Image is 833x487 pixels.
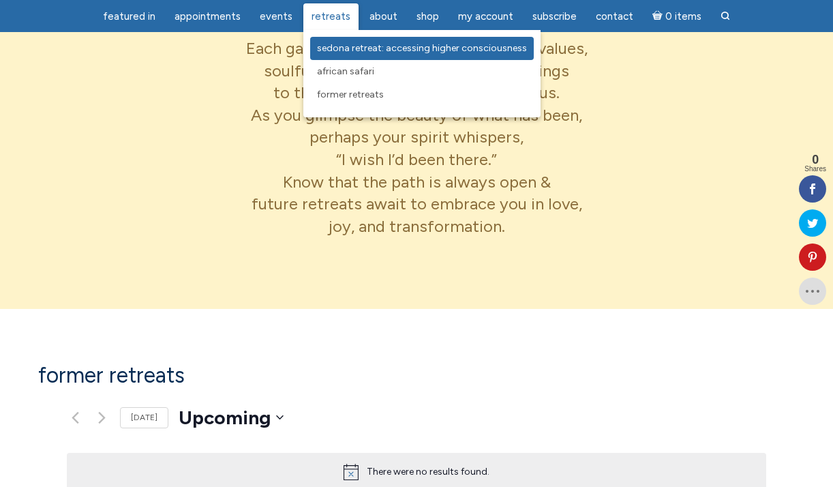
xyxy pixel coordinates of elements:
[179,404,284,432] button: Upcoming
[369,10,397,23] span: About
[317,42,527,54] span: Sedona Retreat: Accessing Higher Consciousness
[367,464,489,480] div: There were no results found.
[458,10,513,23] span: My Account
[408,3,447,30] a: Shop
[804,153,826,166] span: 0
[309,127,524,147] span: perhaps your spirit whispers,
[652,10,665,23] i: Cart
[532,10,577,23] span: Subscribe
[596,10,633,23] span: Contact
[317,65,374,77] span: African Safari
[273,83,560,102] span: to the communities that welcomed us.
[93,409,110,426] a: Next Events
[38,364,795,387] h1: Former Retreats
[310,60,534,83] a: African Safari
[303,3,359,30] a: Retreats
[317,89,384,100] span: Former Retreats
[524,3,585,30] a: Subscribe
[588,3,641,30] a: Contact
[251,105,582,125] span: As you glimpse the beauty of what has been,
[103,10,155,23] span: featured in
[336,149,497,169] span: “I wish I’d been there.”
[416,10,439,23] span: Shop
[252,194,582,213] span: future retreats await to embrace you in love,
[120,407,168,428] a: [DATE]
[264,61,569,80] span: soulful adventure, and heartfelt offerings
[310,83,534,106] a: Former Retreats
[312,10,350,23] span: Retreats
[329,216,505,236] span: joy, and transformation.
[283,172,551,192] span: Know that the path is always open &
[644,2,710,30] a: Cart0 items
[67,409,83,426] a: Previous Events
[260,10,292,23] span: Events
[175,10,241,23] span: Appointments
[665,12,701,22] span: 0 items
[246,38,588,58] span: Each gathering wove together spiritual values,
[310,37,534,60] a: Sedona Retreat: Accessing Higher Consciousness
[179,404,271,432] span: Upcoming
[252,3,301,30] a: Events
[166,3,249,30] a: Appointments
[361,3,406,30] a: About
[450,3,521,30] a: My Account
[95,3,164,30] a: featured in
[804,166,826,173] span: Shares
